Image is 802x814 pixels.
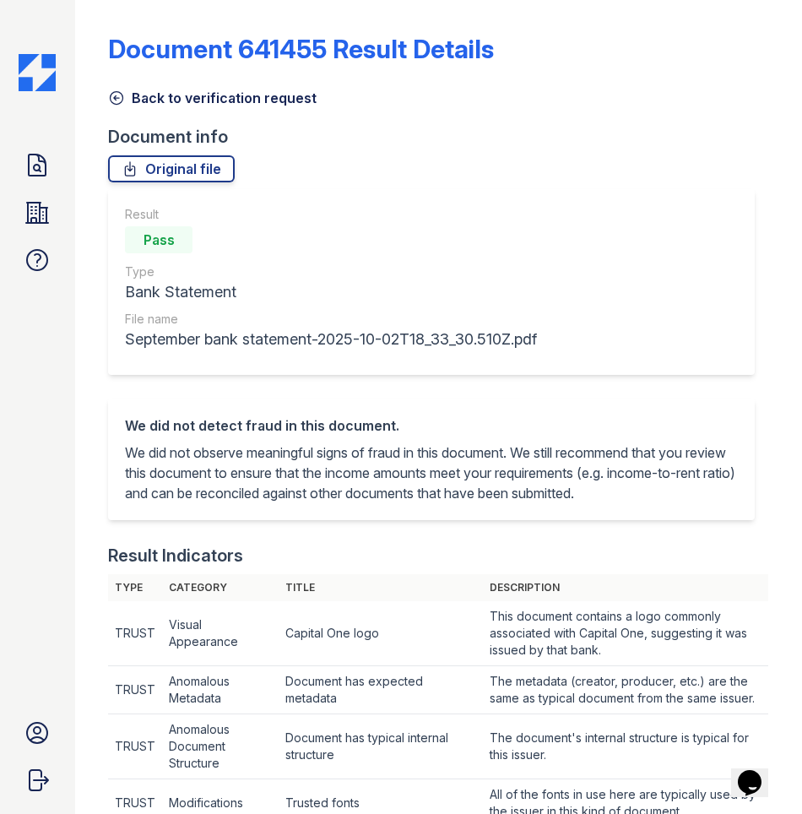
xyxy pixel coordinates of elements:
td: This document contains a logo commonly associated with Capital One, suggesting it was issued by t... [483,601,768,666]
div: Type [125,263,537,280]
th: Type [108,574,162,601]
td: Document has typical internal structure [279,714,484,779]
div: We did not detect fraud in this document. [125,415,738,436]
td: Document has expected metadata [279,666,484,714]
div: Document info [108,125,768,149]
td: Anomalous Metadata [162,666,278,714]
div: September bank statement-2025-10-02T18_33_30.510Z.pdf [125,328,537,351]
th: Title [279,574,484,601]
div: Result [125,206,537,223]
iframe: chat widget [731,746,785,797]
th: Category [162,574,278,601]
td: Anomalous Document Structure [162,714,278,779]
a: Document 641455 Result Details [108,34,494,64]
td: TRUST [108,666,162,714]
a: Back to verification request [108,88,317,108]
p: We did not observe meaningful signs of fraud in this document. We still recommend that you review... [125,442,738,503]
td: The document's internal structure is typical for this issuer. [483,714,768,779]
div: File name [125,311,537,328]
th: Description [483,574,768,601]
td: Capital One logo [279,601,484,666]
td: The metadata (creator, producer, etc.) are the same as typical document from the same issuer. [483,666,768,714]
div: Result Indicators [108,544,243,567]
a: Original file [108,155,235,182]
img: CE_Icon_Blue-c292c112584629df590d857e76928e9f676e5b41ef8f769ba2f05ee15b207248.png [19,54,56,91]
div: Bank Statement [125,280,537,304]
td: TRUST [108,714,162,779]
td: Visual Appearance [162,601,278,666]
td: TRUST [108,601,162,666]
div: Pass [125,226,192,253]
